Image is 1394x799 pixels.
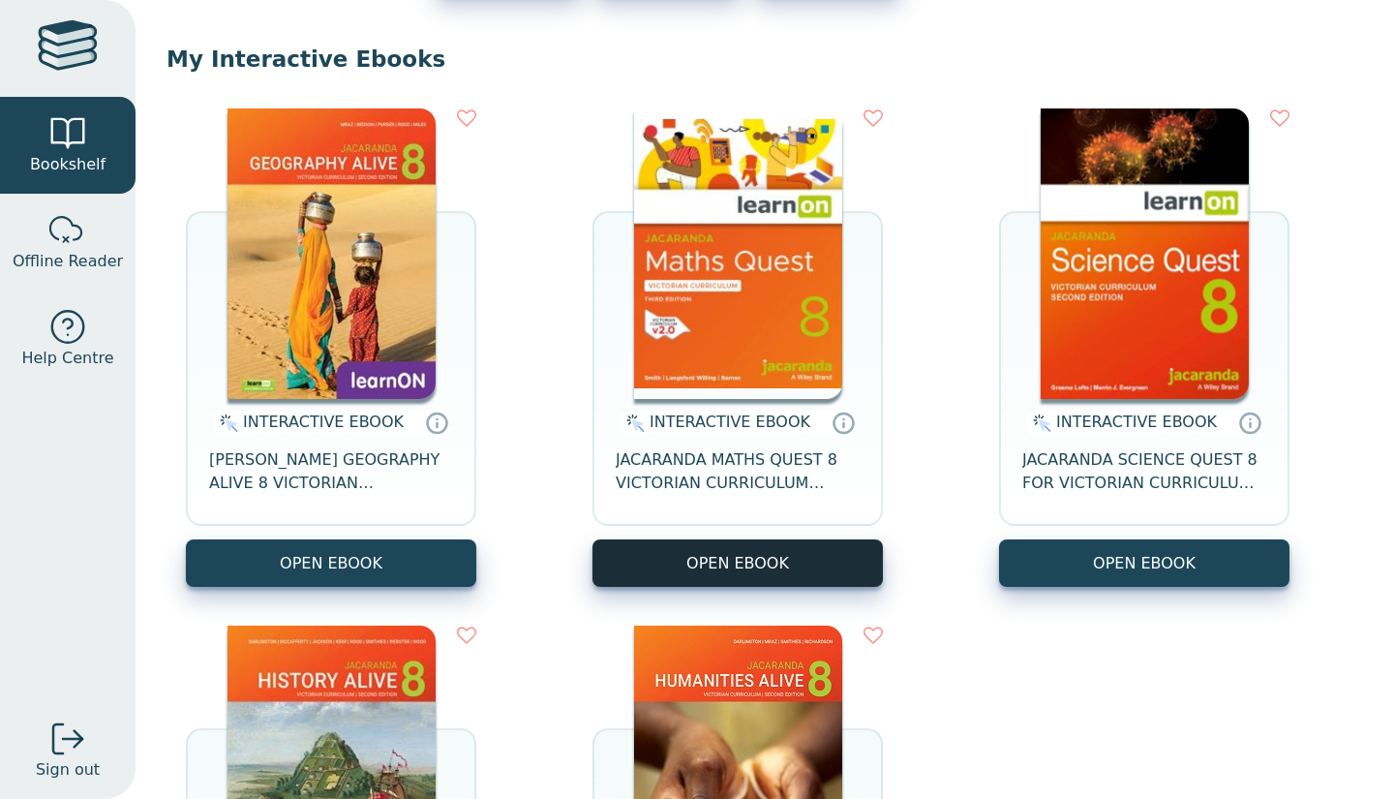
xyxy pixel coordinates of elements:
[650,413,810,431] span: INTERACTIVE EBOOK
[13,250,123,273] span: Offline Reader
[1238,411,1261,434] a: Interactive eBooks are accessed online via the publisher’s portal. They contain interactive resou...
[634,108,842,399] img: c004558a-e884-43ec-b87a-da9408141e80.jpg
[1041,108,1249,399] img: fffb2005-5288-ea11-a992-0272d098c78b.png
[243,413,404,431] span: INTERACTIVE EBOOK
[209,448,453,495] span: [PERSON_NAME] GEOGRAPHY ALIVE 8 VICTORIAN CURRICULUM LEARNON EBOOK 2E
[616,448,860,495] span: JACARANDA MATHS QUEST 8 VICTORIAN CURRICULUM LEARNON EBOOK 3E
[1027,412,1051,435] img: interactive.svg
[21,347,113,370] span: Help Centre
[832,411,855,434] a: Interactive eBooks are accessed online via the publisher’s portal. They contain interactive resou...
[621,412,645,435] img: interactive.svg
[425,411,448,434] a: Interactive eBooks are accessed online via the publisher’s portal. They contain interactive resou...
[30,153,106,176] span: Bookshelf
[227,108,436,399] img: 5407fe0c-7f91-e911-a97e-0272d098c78b.jpg
[999,539,1289,587] button: OPEN EBOOK
[592,539,883,587] button: OPEN EBOOK
[167,45,1363,74] p: My Interactive Ebooks
[36,758,100,782] span: Sign out
[1022,448,1266,495] span: JACARANDA SCIENCE QUEST 8 FOR VICTORIAN CURRICULUM LEARNON 2E EBOOK
[1056,413,1217,431] span: INTERACTIVE EBOOK
[186,539,476,587] button: OPEN EBOOK
[214,412,238,435] img: interactive.svg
